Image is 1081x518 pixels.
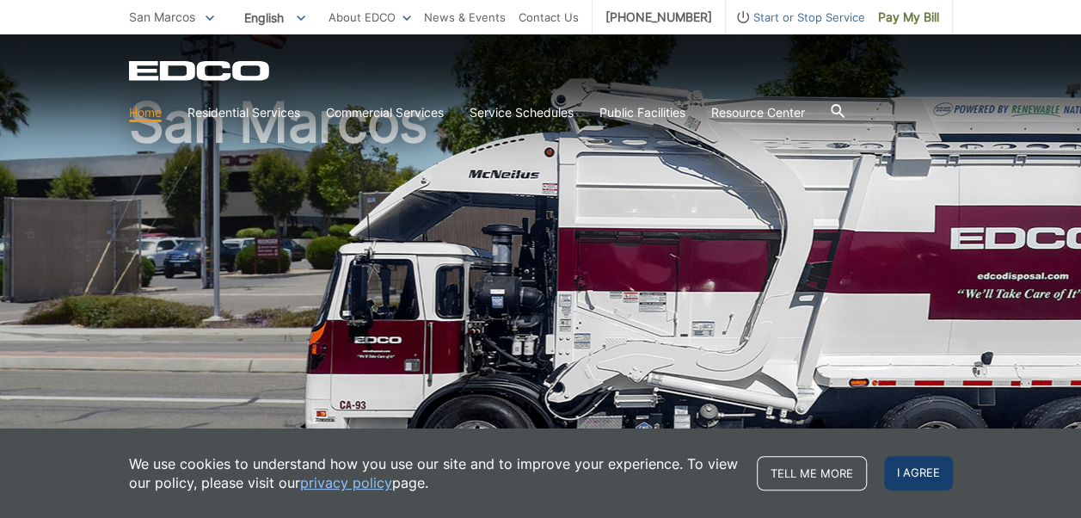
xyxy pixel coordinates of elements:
a: EDCD logo. Return to the homepage. [129,60,272,81]
p: We use cookies to understand how you use our site and to improve your experience. To view our pol... [129,454,740,492]
a: Home [129,103,162,122]
a: About EDCO [329,8,411,27]
span: English [231,3,318,32]
span: San Marcos [129,9,195,24]
a: Public Facilities [599,103,685,122]
a: News & Events [424,8,506,27]
a: Residential Services [187,103,300,122]
span: I agree [884,456,953,490]
a: Tell me more [757,456,867,490]
a: Contact Us [519,8,579,27]
h1: San Marcos [129,95,953,472]
a: Resource Center [711,103,805,122]
a: Commercial Services [326,103,444,122]
a: privacy policy [300,473,392,492]
a: Service Schedules [470,103,574,122]
span: Pay My Bill [878,8,939,27]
